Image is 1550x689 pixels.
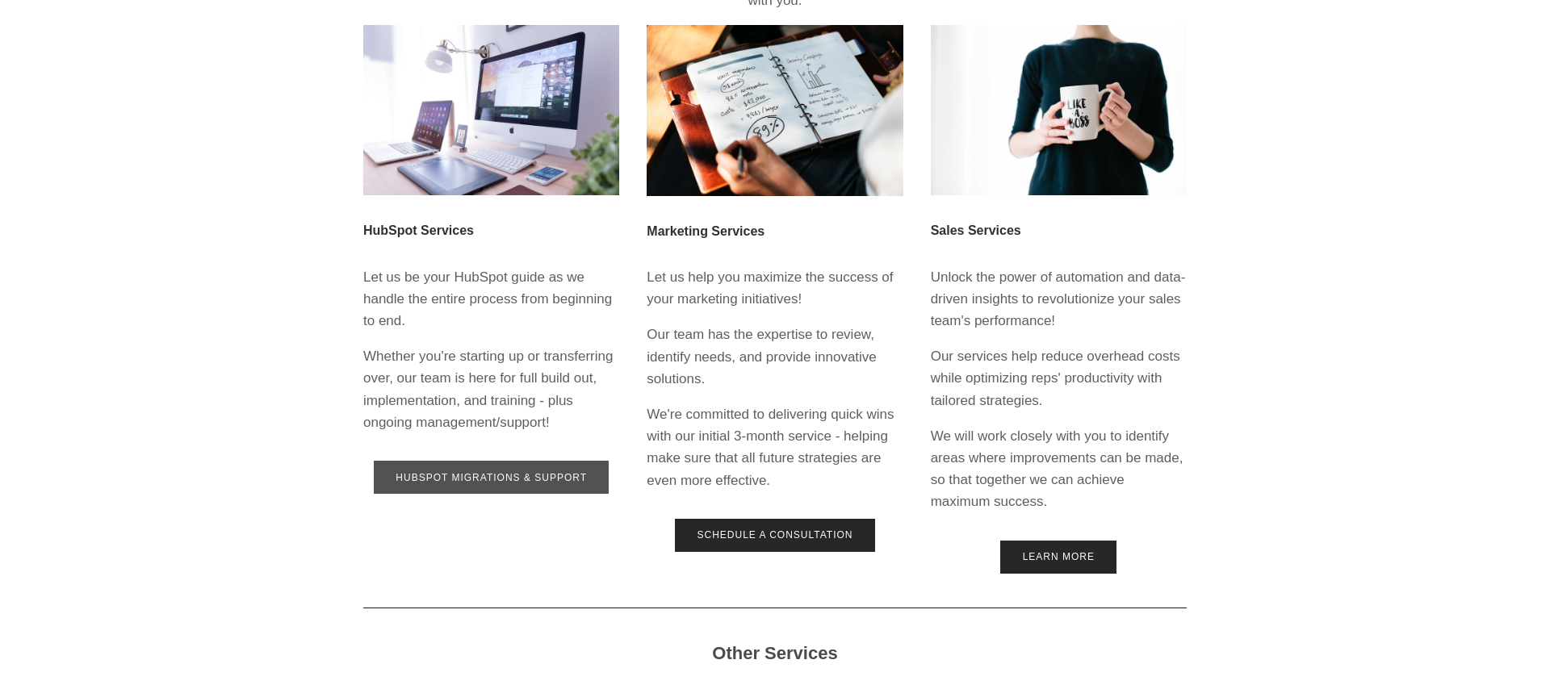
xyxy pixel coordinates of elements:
p: Unlock the power of automation and data-driven insights to revolutionize your sales team's perfor... [931,266,1187,332]
p: We're committed to delivering quick wins with our initial 3-month service - helping make sure tha... [647,403,903,491]
p: Our team has the expertise to review, identify needs, and provide innovative solutions. [647,324,903,390]
p: Whether you're starting up or transferring over, our team is here for full build out, implementat... [363,345,619,433]
h3: HubSpot Services [363,223,619,238]
h3: Marketing Services [647,223,903,239]
h2: Other Services [434,643,1116,664]
a: HubSpot Migrations & Support [374,461,609,494]
p: Let us be your HubSpot guide as we handle the entire process from beginning to end. [363,266,619,332]
h3: Sales Services [931,223,1187,238]
p: Our services help reduce overhead costs while optimizing reps' productivity with tailored strateg... [931,345,1187,411]
a: Learn More [1000,541,1116,574]
a: Schedule a Consultation [675,519,874,552]
p: We will work closely with you to identify areas where improvements can be made, so that together ... [931,425,1187,513]
p: Let us help you maximize the success of your marketing initiatives! [647,266,903,310]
